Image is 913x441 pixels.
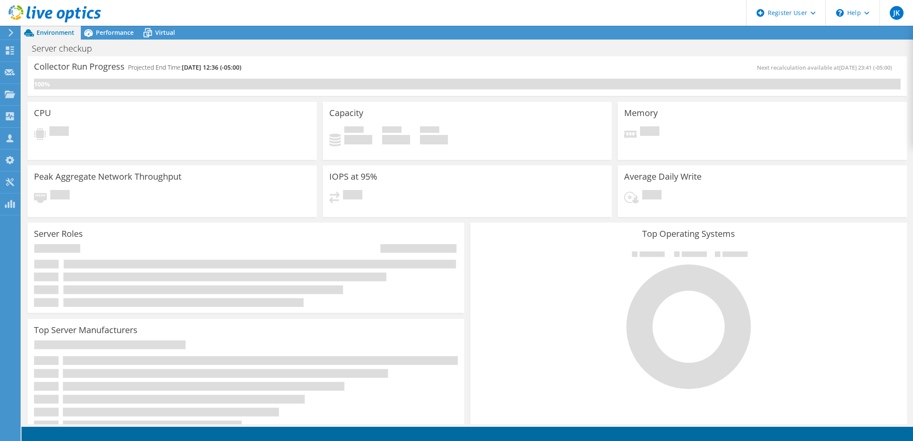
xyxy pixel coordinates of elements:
h3: IOPS at 95% [329,172,377,181]
span: Pending [640,126,659,138]
h1: Server checkup [28,44,105,53]
span: [DATE] 23:41 (-05:00) [839,64,892,71]
span: Free [382,126,401,135]
h3: Peak Aggregate Network Throughput [34,172,181,181]
span: Environment [37,28,74,37]
span: Next recalculation available at [757,64,896,71]
h4: 0 GiB [344,135,372,144]
span: Pending [642,190,662,202]
h3: Memory [624,108,658,118]
span: Pending [343,190,362,202]
span: JK [890,6,904,20]
h4: 0 GiB [420,135,448,144]
h4: Projected End Time: [128,63,241,72]
span: Pending [50,190,70,202]
h4: 0 GiB [382,135,410,144]
svg: \n [836,9,844,17]
h3: Top Server Manufacturers [34,325,138,335]
h3: Server Roles [34,229,83,239]
h3: Capacity [329,108,363,118]
h3: CPU [34,108,51,118]
span: Virtual [155,28,175,37]
span: Used [344,126,364,135]
span: Performance [96,28,134,37]
span: Pending [49,126,69,138]
h3: Top Operating Systems [477,229,901,239]
span: [DATE] 12:36 (-05:00) [182,63,241,71]
span: Total [420,126,439,135]
h3: Average Daily Write [624,172,702,181]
